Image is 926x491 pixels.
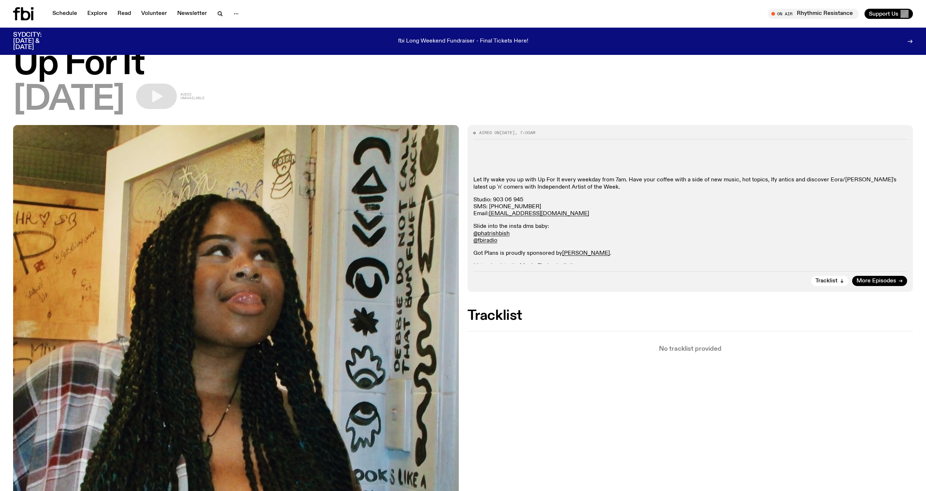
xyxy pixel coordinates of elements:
[113,9,135,19] a: Read
[852,276,907,286] a: More Episodes
[811,276,848,286] button: Tracklist
[468,309,913,322] h2: Tracklist
[398,38,528,45] p: fbi Long Weekend Fundraiser - Final Tickets Here!
[515,130,535,136] span: , 7:00am
[13,48,913,81] h1: Up For It
[83,9,112,19] a: Explore
[815,278,838,284] span: Tracklist
[473,223,907,244] p: Slide into the insta dms baby:
[180,93,204,100] span: Audio unavailable
[13,32,60,51] h3: SYDCITY: [DATE] & [DATE]
[473,231,510,237] a: @phatrishbish
[479,130,500,136] span: Aired on
[865,9,913,19] button: Support Us
[173,9,211,19] a: Newsletter
[500,130,515,136] span: [DATE]
[468,346,913,352] p: No tracklist provided
[473,197,907,218] p: Studio: 903 06 945 SMS: [PHONE_NUMBER] Email:
[13,84,124,116] span: [DATE]
[137,9,171,19] a: Volunteer
[48,9,82,19] a: Schedule
[869,11,898,17] span: Support Us
[857,278,896,284] span: More Episodes
[473,238,497,244] a: @fbiradio
[489,211,589,217] a: [EMAIL_ADDRESS][DOMAIN_NAME]
[768,9,859,19] button: On AirRhythmic Resistance
[473,177,907,190] p: Let Ify wake you up with Up For It every weekday from 7am. Have your coffee with a side of new mu...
